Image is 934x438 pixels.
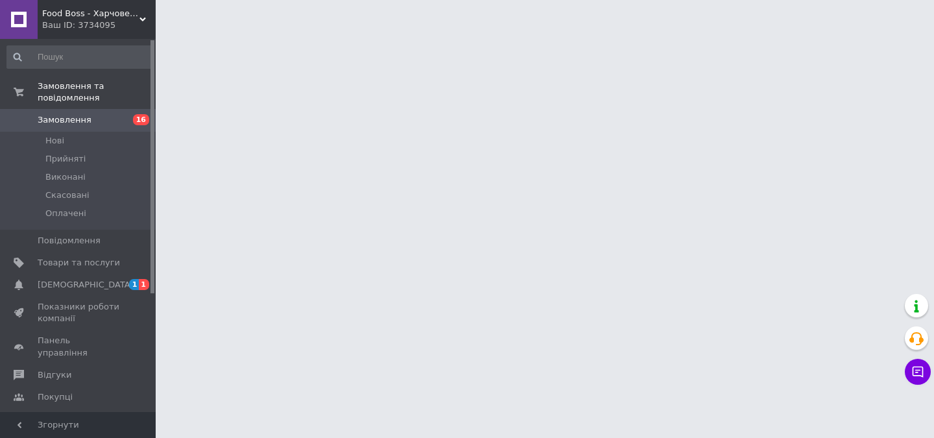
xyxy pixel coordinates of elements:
span: Товари та послуги [38,257,120,269]
span: Показники роботи компанії [38,301,120,324]
span: Покупці [38,391,73,403]
span: Відгуки [38,369,71,381]
span: 16 [133,114,149,125]
span: [DEMOGRAPHIC_DATA] [38,279,134,291]
span: Панель управління [38,335,120,358]
span: Замовлення та повідомлення [38,80,156,104]
span: Замовлення [38,114,91,126]
span: Повідомлення [38,235,101,247]
span: Нові [45,135,64,147]
span: Виконані [45,171,86,183]
div: Ваш ID: 3734095 [42,19,156,31]
span: 1 [139,279,149,290]
span: Прийняті [45,153,86,165]
input: Пошук [6,45,153,69]
button: Чат з покупцем [905,359,931,385]
span: Скасовані [45,189,90,201]
span: Food Boss - Харчове обладнання для всіх видів закладів [42,8,139,19]
span: Оплачені [45,208,86,219]
span: 1 [129,279,139,290]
